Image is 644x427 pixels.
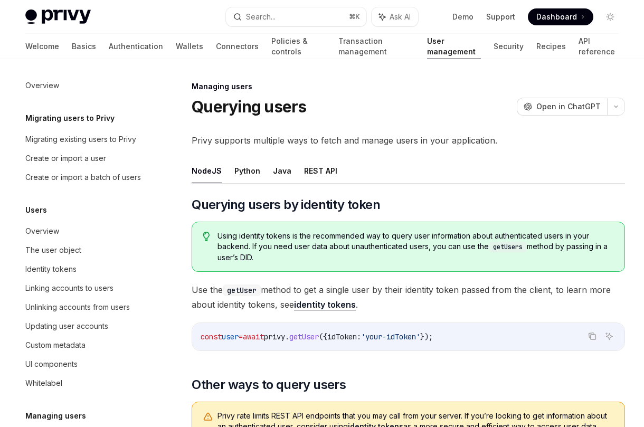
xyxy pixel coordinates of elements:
[536,101,601,112] span: Open in ChatGPT
[25,282,113,295] div: Linking accounts to users
[25,301,130,314] div: Unlinking accounts from users
[349,13,360,21] span: ⌘ K
[17,168,152,187] a: Create or import a batch of users
[361,332,420,341] span: 'your-idToken'
[246,11,276,23] div: Search...
[294,299,356,310] a: identity tokens
[203,412,213,422] svg: Warning
[25,339,86,352] div: Custom metadata
[243,332,264,341] span: await
[327,332,361,341] span: idToken:
[17,130,152,149] a: Migrating existing users to Privy
[271,34,326,59] a: Policies & controls
[25,263,77,276] div: Identity tokens
[25,171,141,184] div: Create or import a batch of users
[192,133,625,148] span: Privy supports multiple ways to fetch and manage users in your application.
[25,112,115,125] h5: Migrating users to Privy
[192,282,625,312] span: Use the method to get a single user by their identity token passed from the client, to learn more...
[285,332,289,341] span: .
[109,34,163,59] a: Authentication
[25,225,59,238] div: Overview
[25,10,91,24] img: light logo
[239,332,243,341] span: =
[234,158,260,183] button: Python
[489,242,527,252] code: getUsers
[17,317,152,336] a: Updating user accounts
[25,204,47,216] h5: Users
[25,34,59,59] a: Welcome
[602,8,619,25] button: Toggle dark mode
[217,231,614,263] span: Using identity tokens is the recommended way to query user information about authenticated users ...
[494,34,524,59] a: Security
[72,34,96,59] a: Basics
[203,232,210,241] svg: Tip
[452,12,473,22] a: Demo
[17,260,152,279] a: Identity tokens
[192,81,625,92] div: Managing users
[25,152,106,165] div: Create or import a user
[289,332,319,341] span: getUser
[25,377,62,390] div: Whitelabel
[17,76,152,95] a: Overview
[25,244,81,257] div: The user object
[226,7,366,26] button: Search...⌘K
[372,7,418,26] button: Ask AI
[390,12,411,22] span: Ask AI
[201,332,222,341] span: const
[176,34,203,59] a: Wallets
[427,34,481,59] a: User management
[17,374,152,393] a: Whitelabel
[420,332,433,341] span: });
[264,332,285,341] span: privy
[319,332,327,341] span: ({
[25,133,136,146] div: Migrating existing users to Privy
[17,279,152,298] a: Linking accounts to users
[338,34,414,59] a: Transaction management
[579,34,619,59] a: API reference
[25,410,86,422] h5: Managing users
[192,158,222,183] button: NodeJS
[536,34,566,59] a: Recipes
[223,284,261,296] code: getUser
[585,329,599,343] button: Copy the contents from the code block
[25,320,108,333] div: Updating user accounts
[304,158,337,183] button: REST API
[17,149,152,168] a: Create or import a user
[273,158,291,183] button: Java
[192,376,346,393] span: Other ways to query users
[17,336,152,355] a: Custom metadata
[192,196,380,213] span: Querying users by identity token
[486,12,515,22] a: Support
[517,98,607,116] button: Open in ChatGPT
[17,241,152,260] a: The user object
[216,34,259,59] a: Connectors
[528,8,593,25] a: Dashboard
[536,12,577,22] span: Dashboard
[192,97,307,116] h1: Querying users
[17,298,152,317] a: Unlinking accounts from users
[25,358,78,371] div: UI components
[17,222,152,241] a: Overview
[17,355,152,374] a: UI components
[25,79,59,92] div: Overview
[602,329,616,343] button: Ask AI
[222,332,239,341] span: user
